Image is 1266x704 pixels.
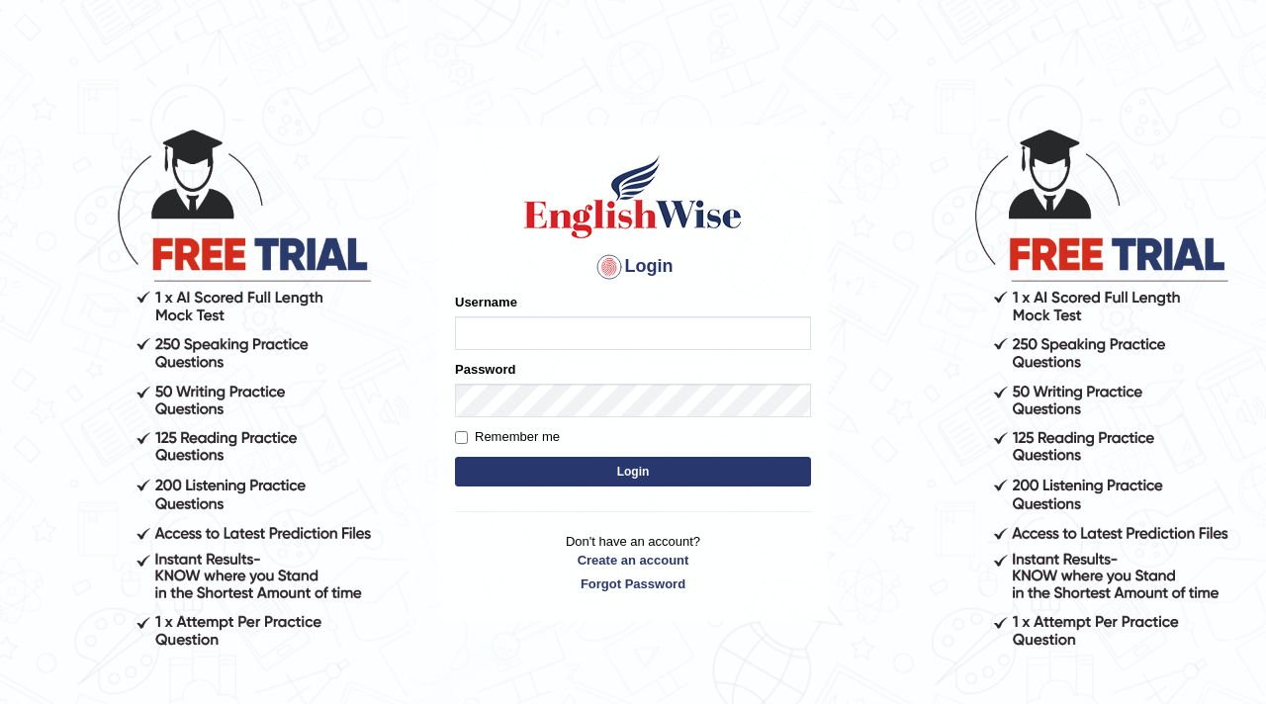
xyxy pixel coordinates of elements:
a: Create an account [455,551,811,570]
input: Remember me [455,431,468,444]
label: Remember me [455,427,560,447]
img: Logo of English Wise sign in for intelligent practice with AI [520,152,746,241]
p: Don't have an account? [455,532,811,593]
label: Password [455,360,515,379]
button: Login [455,457,811,486]
h4: Login [455,251,811,283]
a: Forgot Password [455,574,811,593]
label: Username [455,293,517,311]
